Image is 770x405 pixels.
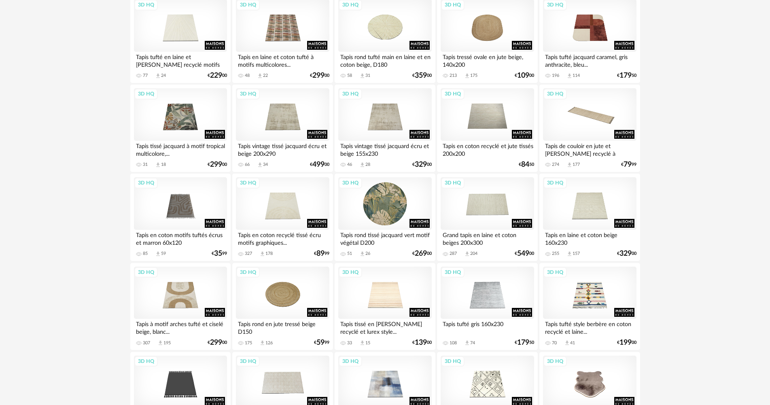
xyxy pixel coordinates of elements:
span: 139 [415,340,427,346]
span: 89 [316,251,325,257]
span: Download icon [359,73,365,79]
div: 28 [365,162,370,168]
div: 3D HQ [236,356,260,367]
div: 126 [265,340,273,346]
span: 109 [517,73,529,78]
a: 3D HQ Tapis rond tissé jacquard vert motif végétal D200 51 Download icon 26 €26900 [335,174,435,261]
span: Download icon [359,340,365,346]
span: 359 [415,73,427,78]
div: € 00 [208,162,227,168]
span: Download icon [259,251,265,257]
div: 41 [570,340,575,346]
span: 229 [210,73,222,78]
div: 195 [163,340,171,346]
div: 46 [347,162,352,168]
span: 299 [210,340,222,346]
div: Tapis tressé ovale en jute beige, 140x200 [441,52,534,68]
span: Download icon [464,251,470,257]
div: 85 [143,251,148,257]
div: € 00 [208,340,227,346]
div: Tapis vintage tissé jacquard écru et beige 155x230 [338,141,431,157]
a: 3D HQ Tapis de couloir en jute et [PERSON_NAME] recyclé à franges... 274 Download icon 177 €7999 [539,85,640,172]
a: 3D HQ Tapis en coton recyclé et jute tissés 200x200 €8450 [437,85,537,172]
span: Download icon [155,73,161,79]
div: 3D HQ [236,89,260,99]
div: Tapis tufté style berbère en coton recyclé et laine... [543,319,636,335]
span: Download icon [155,162,161,168]
div: € 00 [310,73,329,78]
span: 499 [312,162,325,168]
span: 299 [210,162,222,168]
div: 33 [347,340,352,346]
div: 178 [265,251,273,257]
div: 18 [161,162,166,168]
div: 3D HQ [543,89,567,99]
div: 15 [365,340,370,346]
div: 3D HQ [441,178,465,188]
span: Download icon [259,340,265,346]
div: 3D HQ [543,178,567,188]
div: € 00 [412,340,432,346]
div: € 00 [310,162,329,168]
span: Download icon [157,340,163,346]
a: 3D HQ Tapis en laine et coton beige 160x230 255 Download icon 157 €32900 [539,174,640,261]
div: 3D HQ [236,267,260,278]
div: € 00 [412,73,432,78]
div: 287 [450,251,457,257]
div: 34 [263,162,268,168]
div: Tapis en coton recyclé tissé écru motifs graphiques... [236,230,329,246]
div: 26 [365,251,370,257]
div: Tapis en laine et coton beige 160x230 [543,230,636,246]
div: 3D HQ [543,356,567,367]
div: 108 [450,340,457,346]
div: € 99 [314,340,329,346]
div: Tapis en coton motifs tuftés écrus et marron 60x120 [134,230,227,246]
div: 175 [245,340,252,346]
span: 59 [316,340,325,346]
div: 3D HQ [236,178,260,188]
div: 58 [347,73,352,78]
div: 255 [552,251,559,257]
span: Download icon [566,162,573,168]
div: 22 [263,73,268,78]
span: Download icon [464,340,470,346]
div: 175 [470,73,477,78]
div: 177 [573,162,580,168]
a: 3D HQ Tapis tufté style berbère en coton recyclé et laine... 70 Download icon 41 €19900 [539,263,640,350]
span: Download icon [257,162,263,168]
div: Tapis rond en jute tressé beige D150 [236,319,329,335]
div: € 00 [412,251,432,257]
div: 70 [552,340,557,346]
div: 48 [245,73,250,78]
div: 204 [470,251,477,257]
span: 329 [619,251,632,257]
span: Download icon [257,73,263,79]
div: € 00 [208,73,227,78]
div: € 50 [515,340,534,346]
a: 3D HQ Tapis rond en jute tressé beige D150 175 Download icon 126 €5999 [232,263,333,350]
a: 3D HQ Tapis tissé en [PERSON_NAME] recyclé et lurex style... 33 Download icon 15 €13900 [335,263,435,350]
span: 179 [619,73,632,78]
span: Download icon [155,251,161,257]
a: 3D HQ Tapis à motif arches tufté et ciselé beige, blanc... 307 Download icon 195 €29900 [130,263,231,350]
div: 196 [552,73,559,78]
div: Tapis à motif arches tufté et ciselé beige, blanc... [134,319,227,335]
div: 3D HQ [134,267,158,278]
div: 3D HQ [441,356,465,367]
span: 549 [517,251,529,257]
div: Tapis de couloir en jute et [PERSON_NAME] recyclé à franges... [543,141,636,157]
div: 3D HQ [543,267,567,278]
div: 24 [161,73,166,78]
a: 3D HQ Tapis tissé jacquard à motif tropical multicolore,... 31 Download icon 18 €29900 [130,85,231,172]
div: 307 [143,340,150,346]
div: 157 [573,251,580,257]
span: Download icon [566,251,573,257]
div: Tapis en laine et coton tufté à motifs multicolores... [236,52,329,68]
div: € 50 [519,162,534,168]
div: 31 [365,73,370,78]
a: 3D HQ Grand tapis en laine et coton beiges 200x300 287 Download icon 204 €54900 [437,174,537,261]
div: Tapis tissé jacquard à motif tropical multicolore,... [134,141,227,157]
div: Tapis rond tissé jacquard vert motif végétal D200 [338,230,431,246]
div: Tapis tufté jacquard caramel, gris anthracite, bleu... [543,52,636,68]
div: Grand tapis en laine et coton beiges 200x300 [441,230,534,246]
